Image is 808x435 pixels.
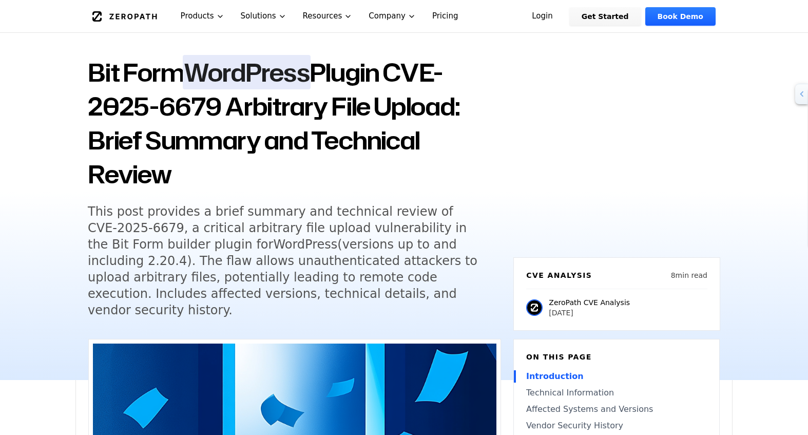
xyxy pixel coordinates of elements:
[569,7,641,26] a: Get Started
[526,370,707,383] a: Introduction
[88,55,501,191] h1: Bit Form Plugin CVE-2025-6679 Arbitrary File Upload: Brief Summary and Technical Review
[88,203,482,318] h5: This post provides a brief summary and technical review of CVE-2025-6679, a critical arbitrary fi...
[671,270,707,280] p: 8 min read
[183,55,310,89] span: WordPress
[645,7,716,26] a: Book Demo
[526,403,707,415] a: Affected Systems and Versions
[526,352,707,362] h6: On this page
[549,297,630,308] p: ZeroPath CVE Analysis
[549,308,630,318] p: [DATE]
[526,387,707,399] a: Technical Information
[520,7,565,26] a: Login
[526,299,543,316] img: ZeroPath CVE Analysis
[526,270,592,280] h6: CVE Analysis
[526,420,707,432] a: Vendor Security History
